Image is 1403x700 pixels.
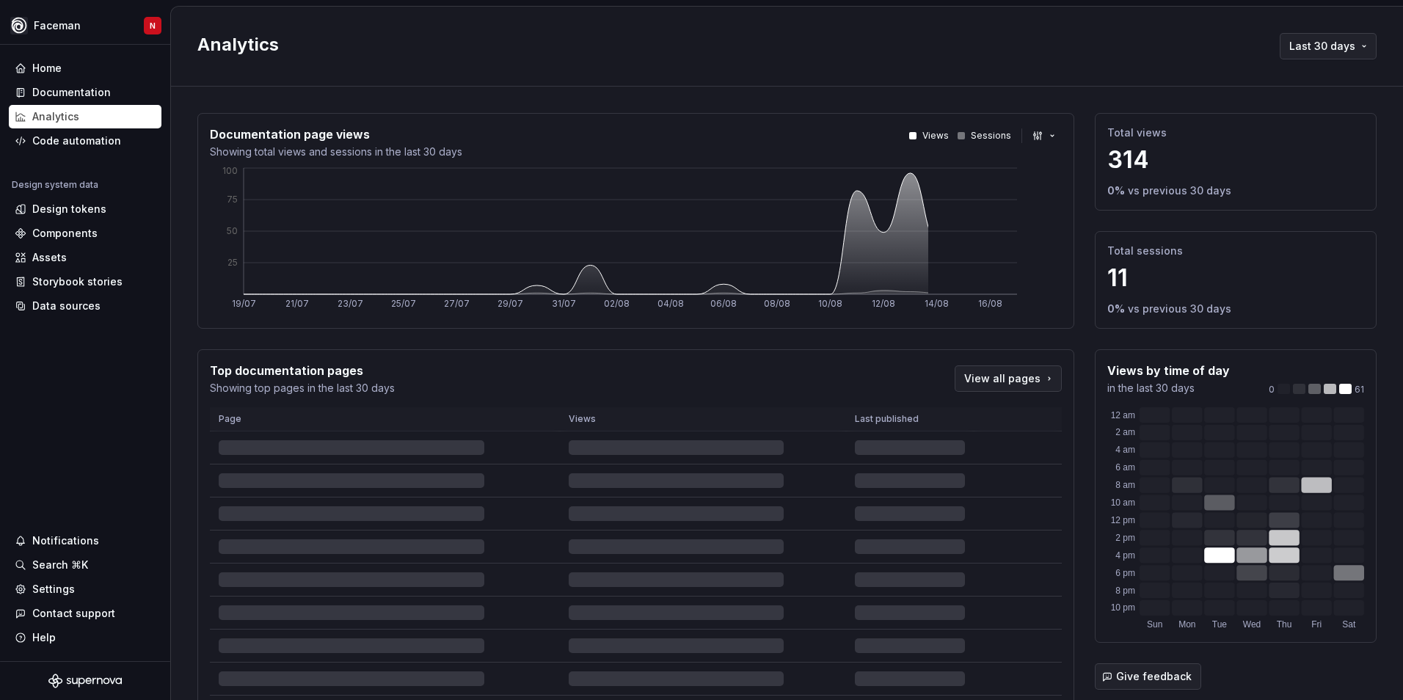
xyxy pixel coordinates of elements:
[1147,619,1162,630] text: Sun
[9,246,161,269] a: Assets
[1116,669,1192,684] span: Give feedback
[922,130,949,142] p: Views
[210,362,395,379] p: Top documentation pages
[1095,663,1201,690] button: Give feedback
[232,298,256,309] tspan: 19/07
[1107,362,1230,379] p: Views by time of day
[1289,39,1355,54] span: Last 30 days
[1115,480,1135,490] text: 8 am
[1311,619,1322,630] text: Fri
[227,257,238,268] tspan: 25
[9,626,161,649] button: Help
[1243,619,1261,630] text: Wed
[1107,263,1364,293] p: 11
[391,298,416,309] tspan: 25/07
[1111,410,1135,420] text: 12 am
[1280,33,1377,59] button: Last 30 days
[32,109,79,124] div: Analytics
[1107,302,1125,316] p: 0 %
[846,407,974,431] th: Last published
[552,298,576,309] tspan: 31/07
[9,105,161,128] a: Analytics
[1178,619,1195,630] text: Mon
[32,582,75,597] div: Settings
[9,602,161,625] button: Contact support
[1115,462,1135,473] text: 6 am
[48,674,122,688] svg: Supernova Logo
[210,125,462,143] p: Documentation page views
[3,10,167,41] button: FacemanN
[210,145,462,159] p: Showing total views and sessions in the last 30 days
[32,250,67,265] div: Assets
[9,56,161,80] a: Home
[1115,586,1135,596] text: 8 pm
[872,298,895,309] tspan: 12/08
[12,179,98,191] div: Design system data
[9,129,161,153] a: Code automation
[197,33,1256,56] h2: Analytics
[1115,533,1135,543] text: 2 pm
[32,85,111,100] div: Documentation
[9,81,161,104] a: Documentation
[32,299,101,313] div: Data sources
[764,298,790,309] tspan: 08/08
[9,577,161,601] a: Settings
[444,298,470,309] tspan: 27/07
[1128,302,1231,316] p: vs previous 30 days
[32,134,121,148] div: Code automation
[978,298,1002,309] tspan: 16/08
[32,226,98,241] div: Components
[227,225,238,236] tspan: 50
[604,298,630,309] tspan: 02/08
[1269,384,1364,395] div: 61
[10,17,28,34] img: 87d06435-c97f-426c-aa5d-5eb8acd3d8b3.png
[32,606,115,621] div: Contact support
[498,298,523,309] tspan: 29/07
[32,533,99,548] div: Notifications
[1115,568,1135,578] text: 6 pm
[9,294,161,318] a: Data sources
[1107,145,1364,175] p: 314
[955,365,1062,392] a: View all pages
[964,371,1041,386] span: View all pages
[657,298,684,309] tspan: 04/08
[9,222,161,245] a: Components
[1107,125,1364,140] p: Total views
[818,298,842,309] tspan: 10/08
[560,407,846,431] th: Views
[1111,497,1135,508] text: 10 am
[222,165,238,176] tspan: 100
[210,407,560,431] th: Page
[1111,515,1135,525] text: 12 pm
[1115,445,1135,455] text: 4 am
[1212,619,1228,630] text: Tue
[285,298,309,309] tspan: 21/07
[9,270,161,294] a: Storybook stories
[1128,183,1231,198] p: vs previous 30 days
[1107,381,1230,395] p: in the last 30 days
[150,20,156,32] div: N
[1115,550,1135,561] text: 4 pm
[227,194,238,205] tspan: 75
[1115,427,1135,437] text: 2 am
[32,274,123,289] div: Storybook stories
[9,529,161,553] button: Notifications
[34,18,81,33] div: Faceman
[1111,602,1135,613] text: 10 pm
[710,298,737,309] tspan: 06/08
[1107,183,1125,198] p: 0 %
[338,298,363,309] tspan: 23/07
[1269,384,1275,395] p: 0
[1107,244,1364,258] p: Total sessions
[32,558,88,572] div: Search ⌘K
[1277,619,1292,630] text: Thu
[9,197,161,221] a: Design tokens
[210,381,395,395] p: Showing top pages in the last 30 days
[32,202,106,216] div: Design tokens
[9,553,161,577] button: Search ⌘K
[971,130,1011,142] p: Sessions
[32,630,56,645] div: Help
[32,61,62,76] div: Home
[1342,619,1356,630] text: Sat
